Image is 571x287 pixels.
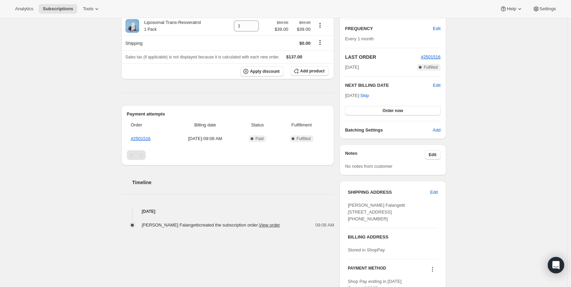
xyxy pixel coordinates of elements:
span: No notes from customer [345,164,393,169]
span: Help [507,6,516,12]
span: Sales tax (if applicable) is not displayed because it is calculated with each new order. [125,55,280,59]
span: [DATE] [345,64,359,71]
button: Add product [291,66,329,76]
button: Edit [425,150,441,160]
button: Edit [426,187,442,198]
span: [DATE] · 09:08 AM [174,135,236,142]
span: $137.00 [286,54,302,59]
button: Apply discount [240,66,284,77]
button: Edit [429,23,444,34]
span: Skip [360,92,369,99]
button: Skip [356,90,373,101]
span: [PERSON_NAME] Falangetti created the subscription order. [142,222,280,228]
span: Subscriptions [43,6,73,12]
span: $39.00 [292,26,310,33]
h2: NEXT BILLING DATE [345,82,433,89]
th: Order [127,118,172,133]
button: #2501516 [421,54,441,60]
span: Status [240,122,275,128]
span: Apply discount [250,69,280,74]
h2: FREQUENCY [345,25,433,32]
small: $59.00 [299,20,310,25]
h3: SHIPPING ADDRESS [348,189,430,196]
span: Edit [430,189,438,196]
button: Edit [433,82,440,89]
span: 09:08 AM [315,222,334,229]
h3: PAYMENT METHOD [348,265,386,275]
span: Edit [429,152,437,158]
small: $59.00 [277,20,288,25]
span: Fulfilled [296,136,310,141]
a: View order [259,222,280,228]
button: Subscriptions [39,4,77,14]
span: Stored in ShopPay [348,247,385,252]
span: Fulfilled [424,65,438,70]
span: Settings [540,6,556,12]
div: Open Intercom Messenger [548,257,564,273]
span: Edit [433,25,440,32]
span: Fulfillment [279,122,324,128]
span: Tools [83,6,93,12]
span: [PERSON_NAME] Falangetti [STREET_ADDRESS] [PHONE_NUMBER] [348,203,405,221]
button: Add [428,125,444,136]
h4: [DATE] [121,208,334,215]
th: Shipping [121,36,224,51]
h6: Batching Settings [345,127,433,134]
h3: BILLING ADDRESS [348,234,438,241]
a: #2501516 [421,54,441,59]
span: Analytics [15,6,33,12]
div: Liposomal Trans-Resveratrol [139,19,201,33]
span: [DATE] · [345,93,369,98]
button: Order now [345,106,440,115]
img: product img [125,19,139,33]
span: Order now [383,108,403,113]
h2: Payment attempts [127,111,329,118]
h2: Timeline [132,179,334,186]
button: Tools [79,4,104,14]
span: Every 1 month [345,36,374,41]
h3: Notes [345,150,425,160]
button: Analytics [11,4,37,14]
span: $0.00 [300,41,311,46]
span: $39.00 [275,26,288,33]
a: #2501516 [131,136,151,141]
button: Settings [529,4,560,14]
nav: Pagination [127,150,329,160]
button: Help [496,4,527,14]
span: Billing date [174,122,236,128]
button: Product actions [315,22,326,29]
h2: LAST ORDER [345,54,421,60]
small: 1 Pack [144,27,157,32]
button: Shipping actions [315,39,326,46]
span: Add product [300,68,324,74]
span: Add [433,127,440,134]
span: Paid [255,136,264,141]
